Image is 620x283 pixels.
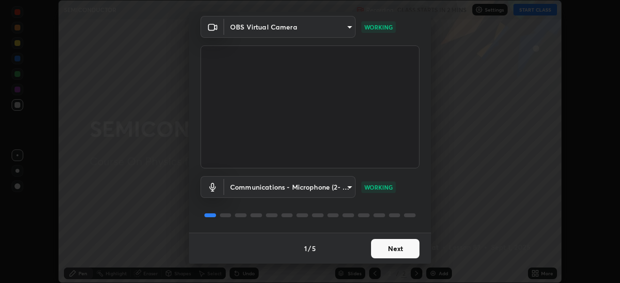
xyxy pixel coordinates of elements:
h4: / [308,243,311,253]
div: OBS Virtual Camera [224,176,356,198]
p: WORKING [364,23,393,31]
button: Next [371,239,419,258]
h4: 5 [312,243,316,253]
h4: 1 [304,243,307,253]
div: OBS Virtual Camera [224,16,356,38]
p: WORKING [364,183,393,192]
